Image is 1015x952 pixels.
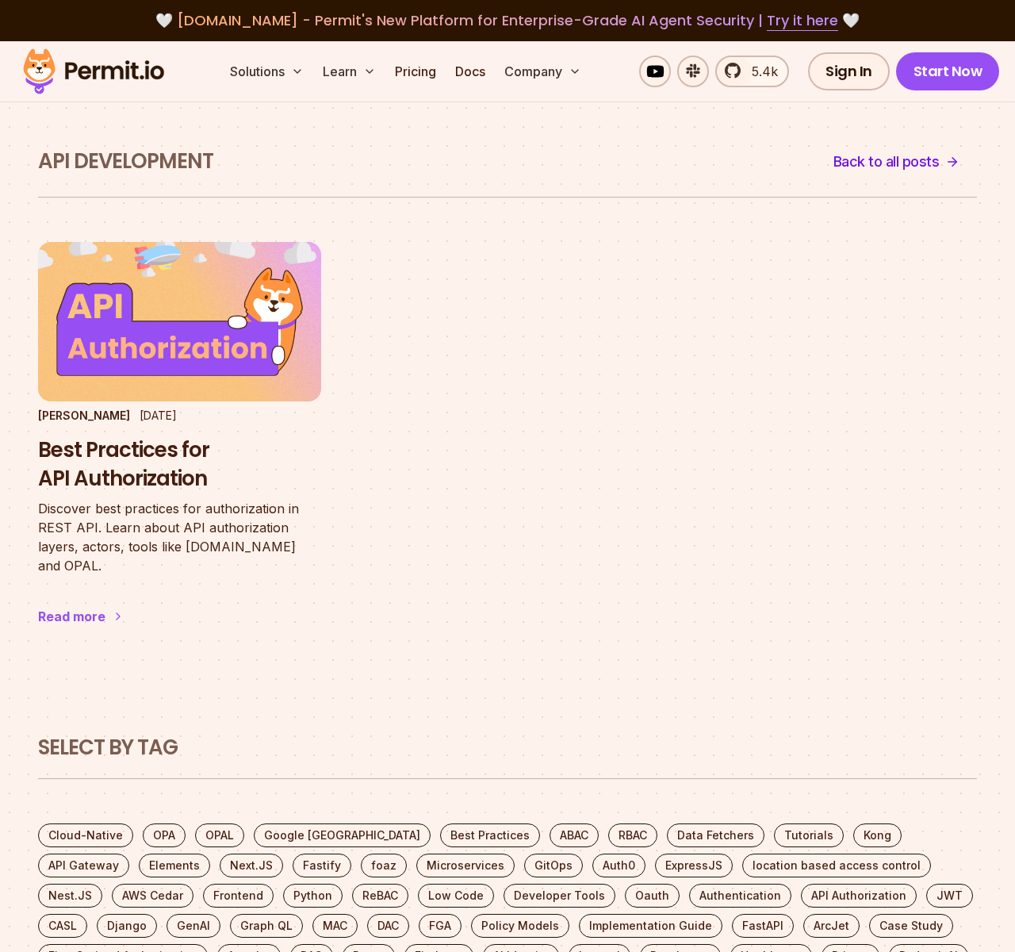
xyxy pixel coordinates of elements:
[312,914,358,938] a: MAC
[803,914,860,938] a: ArcJet
[801,884,917,908] a: API Authorization
[220,854,283,877] a: Next.JS
[167,914,220,938] a: GenAI
[419,914,462,938] a: FGA
[203,884,274,908] a: Frontend
[579,914,722,938] a: Implementation Guide
[742,854,931,877] a: location based access control
[38,499,321,575] p: Discover best practices for authorization in REST API. Learn about API authorization layers, acto...
[816,143,978,181] a: Back to all posts
[416,854,515,877] a: Microservices
[774,823,844,847] a: Tutorials
[926,884,973,908] a: JWT
[316,56,382,87] button: Learn
[498,56,588,87] button: Company
[896,52,1000,90] a: Start Now
[504,884,615,908] a: Developer Tools
[361,854,407,877] a: foaz
[38,408,130,424] p: [PERSON_NAME]
[38,242,321,401] img: Best Practices for API Authorization
[389,56,442,87] a: Pricing
[38,823,133,847] a: Cloud-Native
[38,854,129,877] a: API Gateway
[625,884,680,908] a: Oauth
[38,884,102,908] a: Nest.JS
[767,10,838,31] a: Try it here
[715,56,789,87] a: 5.4k
[742,62,778,81] span: 5.4k
[254,823,431,847] a: Google [GEOGRAPHIC_DATA]
[592,854,645,877] a: Auth0
[230,914,303,938] a: Graph QL
[283,884,343,908] a: Python
[550,823,599,847] a: ABAC
[471,914,569,938] a: Policy Models
[608,823,657,847] a: RBAC
[667,823,764,847] a: Data Fetchers
[440,823,540,847] a: Best Practices
[140,409,177,422] time: [DATE]
[112,884,193,908] a: AWS Cedar
[195,823,244,847] a: OPAL
[224,56,310,87] button: Solutions
[143,823,186,847] a: OPA
[449,56,492,87] a: Docs
[689,884,791,908] a: Authentication
[97,914,157,938] a: Django
[38,242,321,658] a: Best Practices for API Authorization[PERSON_NAME][DATE]Best Practices for API AuthorizationDiscov...
[869,914,953,938] a: Case Study
[732,914,794,938] a: FastAPI
[177,10,838,30] span: [DOMAIN_NAME] - Permit's New Platform for Enterprise-Grade AI Agent Security |
[352,884,408,908] a: ReBAC
[833,151,940,173] span: Back to all posts
[367,914,409,938] a: DAC
[655,854,733,877] a: ExpressJS
[38,734,977,762] h2: Select by Tag
[38,607,105,626] div: Read more
[38,436,321,493] h3: Best Practices for API Authorization
[38,10,977,32] div: 🤍 🤍
[16,44,171,98] img: Permit logo
[293,854,351,877] a: Fastify
[38,914,87,938] a: CASL
[139,854,210,877] a: Elements
[38,148,213,176] h1: API Development
[524,854,583,877] a: GitOps
[808,52,890,90] a: Sign In
[418,884,494,908] a: Low Code
[853,823,902,847] a: Kong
